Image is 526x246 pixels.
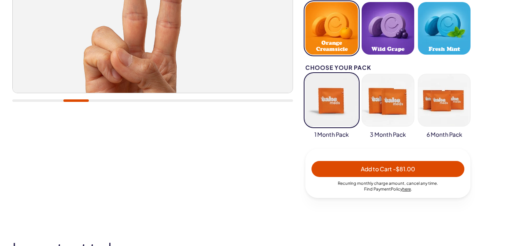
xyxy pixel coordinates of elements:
[402,186,411,191] a: here
[371,46,404,52] span: Wild Grape
[311,180,464,192] div: Recurring monthly charge amount , cancel any time. Policy .
[364,186,391,191] span: Find Payment
[393,165,415,172] span: - $81.00
[314,131,349,139] span: 1 Month Pack
[305,64,471,71] div: Choose your pack
[308,40,355,52] span: Orange Creamsicle
[429,46,460,52] span: Fresh Mint
[361,165,415,172] span: Add to Cart
[370,131,406,139] span: 3 Month Pack
[427,131,462,139] span: 6 Month Pack
[311,161,464,177] button: Add to Cart -$81.00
